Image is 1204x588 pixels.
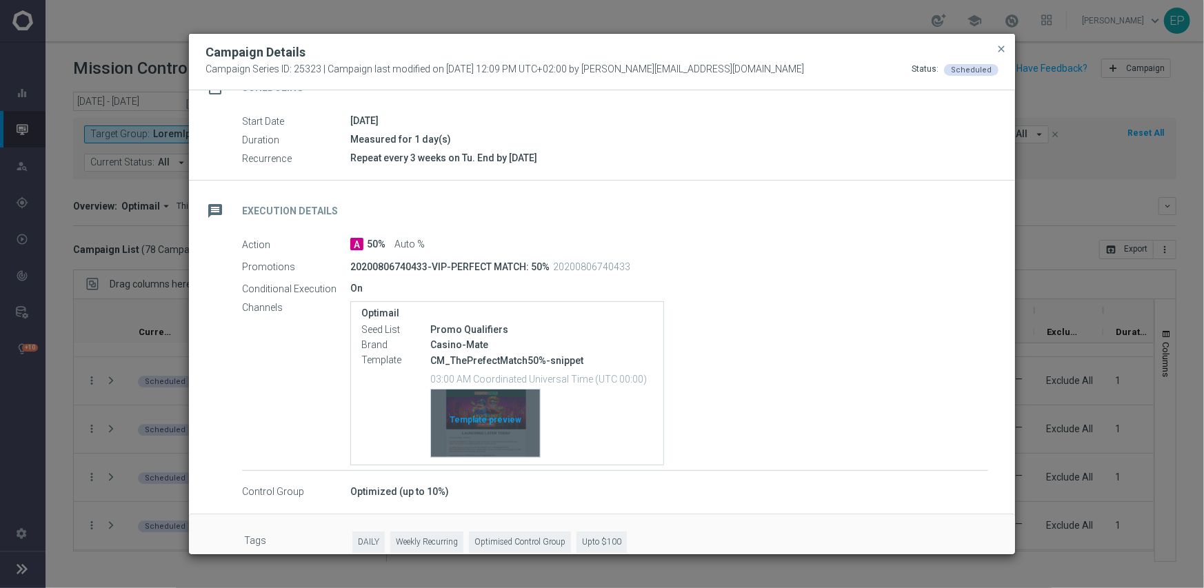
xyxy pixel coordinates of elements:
p: 20200806740433 [553,261,630,273]
label: Action [242,239,350,251]
i: message [203,199,228,223]
label: Brand [361,339,430,352]
div: Casino-Mate [430,338,653,352]
span: Weekly Recurring [390,531,463,553]
div: Measured for 1 day(s) [350,132,988,146]
span: Scheduled [951,65,992,74]
div: [DATE] [350,114,988,128]
label: Conditional Execution [242,283,350,295]
div: Template preview [431,389,540,457]
span: A [350,238,363,250]
button: Template preview [430,389,541,458]
span: Auto % [394,239,425,251]
div: Repeat every 3 weeks on Tu. End by [DATE] [350,151,988,165]
label: Promotions [242,261,350,273]
p: 03:00 AM Coordinated Universal Time (UTC 00:00) [430,372,653,385]
div: On [350,281,988,295]
p: CM_ThePrefectMatch50%-snippet [430,354,653,367]
colored-tag: Scheduled [944,63,999,74]
div: Optimized (up to 10%) [350,485,988,498]
div: Promo Qualifiers [430,323,653,336]
div: Status: [912,63,939,76]
label: Tags [244,531,352,553]
h2: Execution Details [242,205,338,218]
h2: Campaign Details [205,44,305,61]
label: Duration [242,134,350,146]
span: Optimised Control Group [469,531,571,553]
label: Start Date [242,115,350,128]
p: 20200806740433-VIP-PERFECT MATCH: 50% [350,261,550,273]
span: 50% [367,239,385,251]
span: Upto $100 [576,531,627,553]
span: DAILY [352,531,385,553]
label: Seed List [361,324,430,336]
span: close [996,43,1007,54]
label: Optimail [361,307,653,319]
label: Template [361,354,430,367]
label: Recurrence [242,152,350,165]
label: Control Group [242,486,350,498]
span: Campaign Series ID: 25323 | Campaign last modified on [DATE] 12:09 PM UTC+02:00 by [PERSON_NAME][... [205,63,804,76]
label: Channels [242,301,350,314]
